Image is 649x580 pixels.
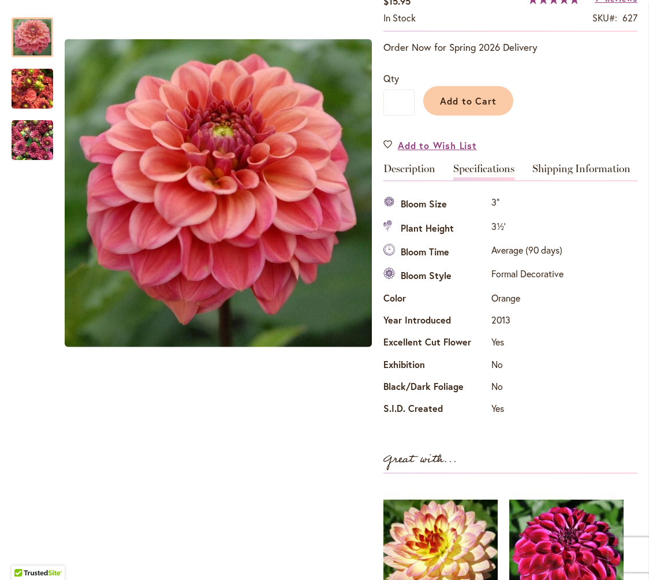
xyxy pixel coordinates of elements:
[383,311,488,333] th: Year Introduced
[65,39,372,347] img: ICE TEA
[488,333,566,355] td: Yes
[383,12,416,24] span: In stock
[12,57,65,109] div: ICE TEA
[488,217,566,240] td: 3½'
[532,163,631,180] a: Shipping Information
[65,6,372,381] div: ICE TEA
[12,113,53,168] img: ICE TEA
[383,40,637,54] p: Order Now for Spring 2026 Delivery
[383,193,488,217] th: Bloom Size
[383,399,488,421] th: S.I.D. Created
[488,377,566,399] td: No
[12,6,65,57] div: ICE TEA
[383,217,488,240] th: Plant Height
[423,86,513,116] button: Add to Cart
[488,399,566,421] td: Yes
[440,95,497,107] span: Add to Cart
[383,450,457,469] strong: Great with...
[488,311,566,333] td: 2013
[383,72,399,84] span: Qty
[383,377,488,399] th: Black/Dark Foliage
[488,265,566,288] td: Formal Decorative
[12,109,53,160] div: ICE TEA
[65,6,372,381] div: ICE TEAICE TEAICE TEA
[9,539,41,571] iframe: Launch Accessibility Center
[453,163,514,180] a: Specifications
[592,12,617,24] strong: SKU
[383,163,435,180] a: Description
[488,288,566,310] td: Orange
[383,12,416,25] div: Availability
[398,139,477,152] span: Add to Wish List
[488,355,566,377] td: No
[383,139,477,152] a: Add to Wish List
[383,288,488,310] th: Color
[622,12,637,25] div: 627
[65,6,425,381] div: Product Images
[383,333,488,355] th: Excellent Cut Flower
[488,241,566,265] td: Average (90 days)
[383,355,488,377] th: Exhibition
[383,163,637,421] div: Detailed Product Info
[383,265,488,288] th: Bloom Style
[488,193,566,217] td: 3"
[12,61,53,117] img: ICE TEA
[383,241,488,265] th: Bloom Time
